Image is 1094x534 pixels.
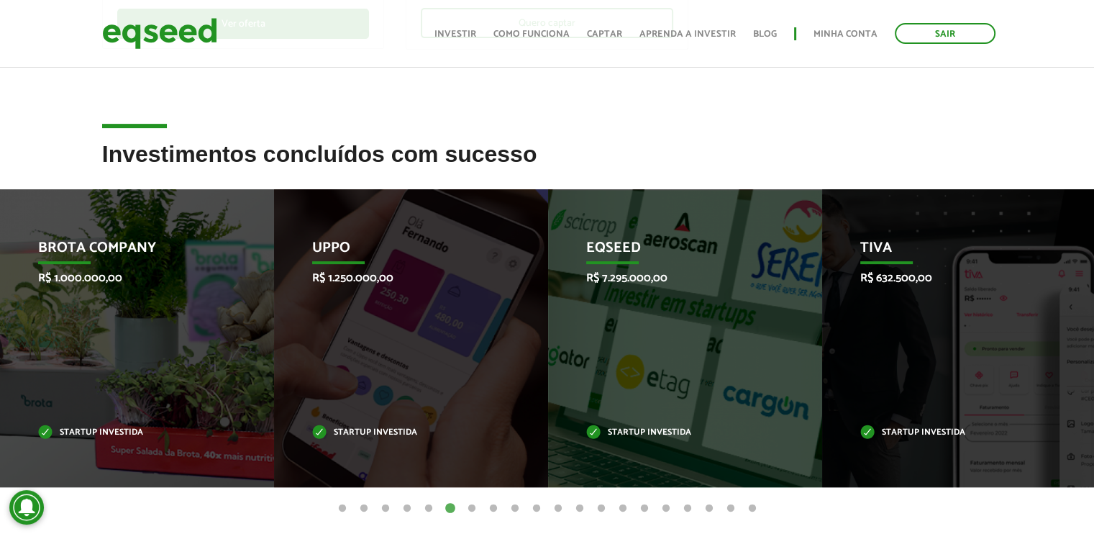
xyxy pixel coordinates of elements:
a: Sair [895,23,995,44]
p: Tiva [860,240,1037,264]
button: 5 of 20 [421,502,436,516]
button: 6 of 20 [443,502,457,516]
button: 9 of 20 [508,502,522,516]
button: 4 of 20 [400,502,414,516]
h2: Investimentos concluídos com sucesso [102,142,993,189]
button: 1 of 20 [335,502,350,516]
button: 17 of 20 [680,502,695,516]
button: 20 of 20 [745,502,760,516]
p: Startup investida [312,429,489,437]
p: R$ 1.250.000,00 [312,271,489,285]
a: Como funciona [493,30,570,39]
button: 2 of 20 [357,502,371,516]
p: Startup investida [586,429,763,437]
a: Blog [753,30,777,39]
button: 15 of 20 [637,502,652,516]
button: 11 of 20 [551,502,565,516]
p: Uppo [312,240,489,264]
p: R$ 1.000.000,00 [38,271,215,285]
a: Minha conta [813,30,878,39]
button: 12 of 20 [573,502,587,516]
p: R$ 632.500,00 [860,271,1037,285]
a: Captar [587,30,622,39]
p: Startup investida [860,429,1037,437]
img: EqSeed [102,14,217,53]
button: 13 of 20 [594,502,608,516]
p: EqSeed [586,240,763,264]
button: 8 of 20 [486,502,501,516]
button: 16 of 20 [659,502,673,516]
a: Investir [434,30,476,39]
p: Startup investida [38,429,215,437]
p: R$ 7.295.000,00 [586,271,763,285]
button: 3 of 20 [378,502,393,516]
button: 18 of 20 [702,502,716,516]
button: 14 of 20 [616,502,630,516]
a: Aprenda a investir [639,30,736,39]
p: Brota Company [38,240,215,264]
button: 10 of 20 [529,502,544,516]
button: 19 of 20 [724,502,738,516]
button: 7 of 20 [465,502,479,516]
